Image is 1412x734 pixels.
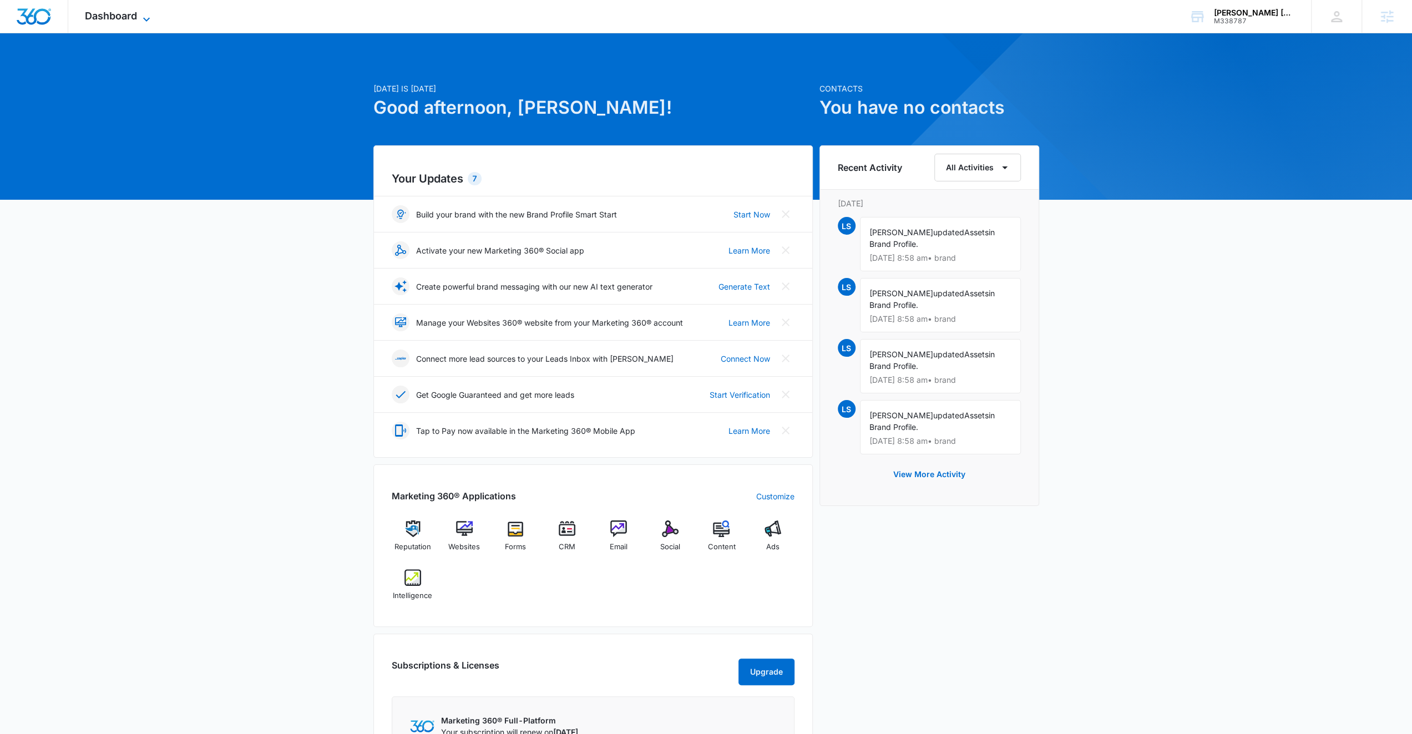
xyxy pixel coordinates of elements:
[819,94,1039,121] h1: You have no contacts
[777,205,794,223] button: Close
[443,520,485,560] a: Websites
[718,281,770,292] a: Generate Text
[494,520,537,560] a: Forms
[416,245,584,256] p: Activate your new Marketing 360® Social app
[838,217,856,235] span: LS
[869,288,933,298] span: [PERSON_NAME]
[649,520,691,560] a: Social
[410,720,434,732] img: Marketing 360 Logo
[777,277,794,295] button: Close
[838,278,856,296] span: LS
[964,288,989,298] span: Assets
[819,83,1039,94] p: Contacts
[934,154,1021,181] button: All Activities
[728,317,770,328] a: Learn More
[838,161,902,174] h6: Recent Activity
[838,198,1021,209] p: [DATE]
[505,541,526,553] span: Forms
[700,520,743,560] a: Content
[869,227,933,237] span: [PERSON_NAME]
[869,437,1011,445] p: [DATE] 8:58 am • brand
[1214,17,1295,25] div: account id
[448,541,480,553] span: Websites
[392,659,499,681] h2: Subscriptions & Licenses
[869,350,933,359] span: [PERSON_NAME]
[933,411,964,420] span: updated
[416,425,635,437] p: Tap to Pay now available in the Marketing 360® Mobile App
[882,461,976,488] button: View More Activity
[838,339,856,357] span: LS
[869,411,933,420] span: [PERSON_NAME]
[610,541,627,553] span: Email
[933,350,964,359] span: updated
[85,10,137,22] span: Dashboard
[1214,8,1295,17] div: account name
[777,313,794,331] button: Close
[777,350,794,367] button: Close
[964,350,989,359] span: Assets
[416,317,683,328] p: Manage your Websites 360® website from your Marketing 360® account
[392,489,516,503] h2: Marketing 360® Applications
[707,541,735,553] span: Content
[373,83,813,94] p: [DATE] is [DATE]
[933,288,964,298] span: updated
[392,520,434,560] a: Reputation
[392,569,434,609] a: Intelligence
[777,241,794,259] button: Close
[598,520,640,560] a: Email
[710,389,770,401] a: Start Verification
[728,425,770,437] a: Learn More
[728,245,770,256] a: Learn More
[838,400,856,418] span: LS
[933,227,964,237] span: updated
[660,541,680,553] span: Social
[468,172,482,185] div: 7
[373,94,813,121] h1: Good afternoon, [PERSON_NAME]!
[766,541,780,553] span: Ads
[392,170,794,187] h2: Your Updates
[752,520,794,560] a: Ads
[394,541,431,553] span: Reputation
[559,541,575,553] span: CRM
[869,254,1011,262] p: [DATE] 8:58 am • brand
[964,227,989,237] span: Assets
[546,520,589,560] a: CRM
[416,389,574,401] p: Get Google Guaranteed and get more leads
[777,386,794,403] button: Close
[416,353,674,365] p: Connect more lead sources to your Leads Inbox with [PERSON_NAME]
[721,353,770,365] a: Connect Now
[756,490,794,502] a: Customize
[964,411,989,420] span: Assets
[733,209,770,220] a: Start Now
[869,376,1011,384] p: [DATE] 8:58 am • brand
[416,281,652,292] p: Create powerful brand messaging with our new AI text generator
[777,422,794,439] button: Close
[393,590,432,601] span: Intelligence
[441,715,578,726] p: Marketing 360® Full-Platform
[738,659,794,685] button: Upgrade
[869,315,1011,323] p: [DATE] 8:58 am • brand
[416,209,617,220] p: Build your brand with the new Brand Profile Smart Start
